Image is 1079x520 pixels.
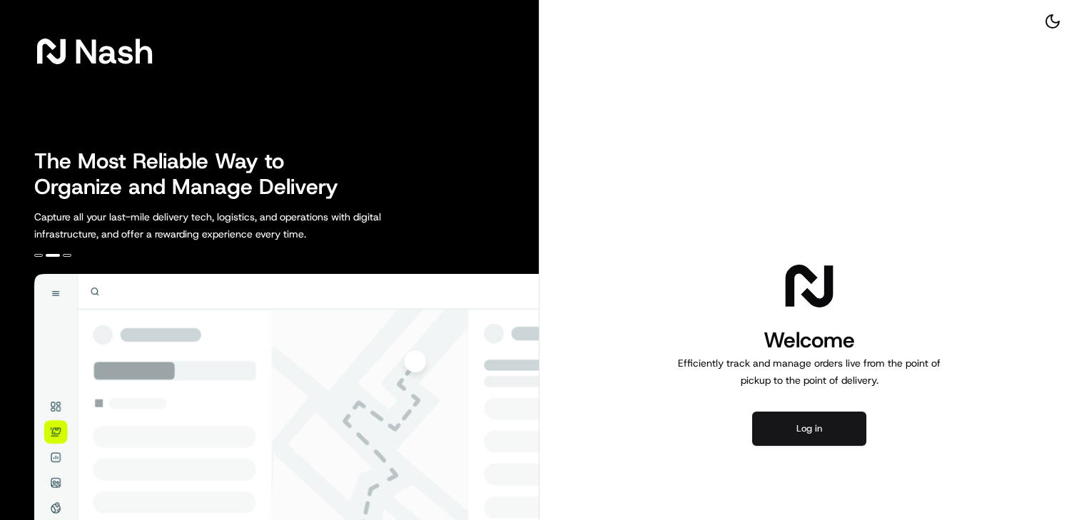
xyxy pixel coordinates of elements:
[672,355,946,389] p: Efficiently track and manage orders live from the point of pickup to the point of delivery.
[752,412,866,446] button: Log in
[34,148,354,200] h2: The Most Reliable Way to Organize and Manage Delivery
[34,208,445,243] p: Capture all your last-mile delivery tech, logistics, and operations with digital infrastructure, ...
[672,326,946,355] h1: Welcome
[74,37,153,66] span: Nash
